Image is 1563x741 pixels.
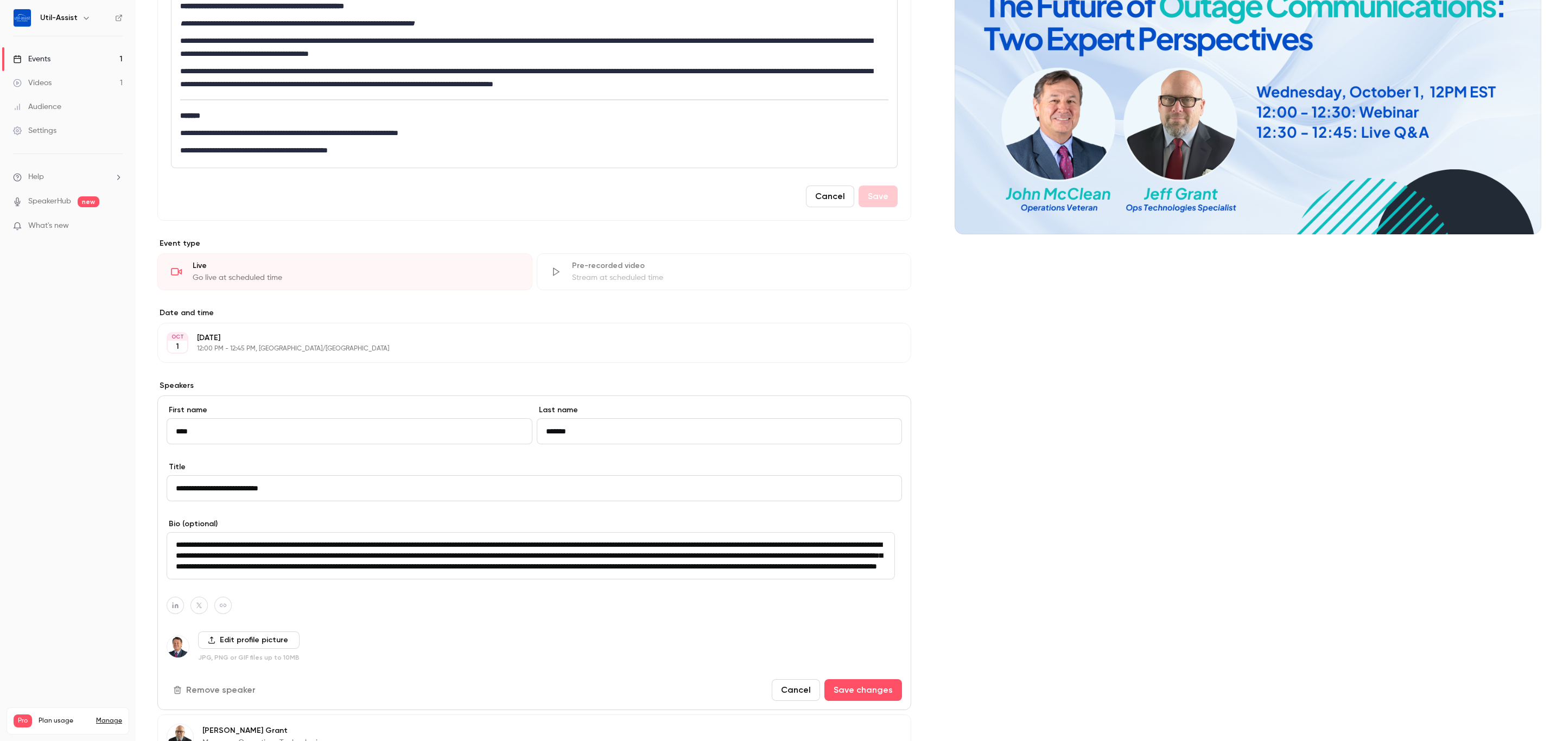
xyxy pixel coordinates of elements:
a: Manage [96,717,122,725]
p: 12:00 PM - 12:45 PM, [GEOGRAPHIC_DATA]/[GEOGRAPHIC_DATA] [197,344,854,353]
button: Cancel [806,186,854,207]
a: SpeakerHub [28,196,71,207]
div: Events [13,54,50,65]
span: What's new [28,220,69,232]
p: 1 [176,341,179,352]
img: Util-Assist [14,9,31,27]
label: Last name [537,405,903,416]
label: Title [167,462,902,472]
div: Stream at scheduled time [572,272,898,283]
img: John McClean [167,636,189,657]
label: Bio (optional) [167,519,902,529]
p: JPG, PNG or GIF files up to 10MB [198,653,300,662]
iframe: Noticeable Trigger [110,221,123,231]
li: help-dropdown-opener [13,171,123,183]
button: Save changes [824,679,902,701]
p: [PERSON_NAME] Grant [202,725,841,736]
p: [DATE] [197,333,854,343]
button: Cancel [772,679,820,701]
label: Date and time [157,308,911,318]
div: Audience [13,101,61,112]
div: Videos [13,78,52,88]
span: Pro [14,714,32,727]
div: Pre-recorded video [572,260,898,271]
h6: Util-Assist [40,12,78,23]
span: new [78,196,99,207]
label: First name [167,405,532,416]
div: Go live at scheduled time [193,272,519,283]
label: Speakers [157,380,911,391]
div: OCT [168,333,187,341]
p: Event type [157,238,911,249]
label: Edit profile picture [198,631,300,649]
button: Remove speaker [167,679,264,701]
div: LiveGo live at scheduled time [157,253,532,290]
div: Live [193,260,519,271]
span: Plan usage [39,717,90,725]
span: Help [28,171,44,183]
div: Settings [13,125,56,136]
div: Pre-recorded videoStream at scheduled time [537,253,912,290]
